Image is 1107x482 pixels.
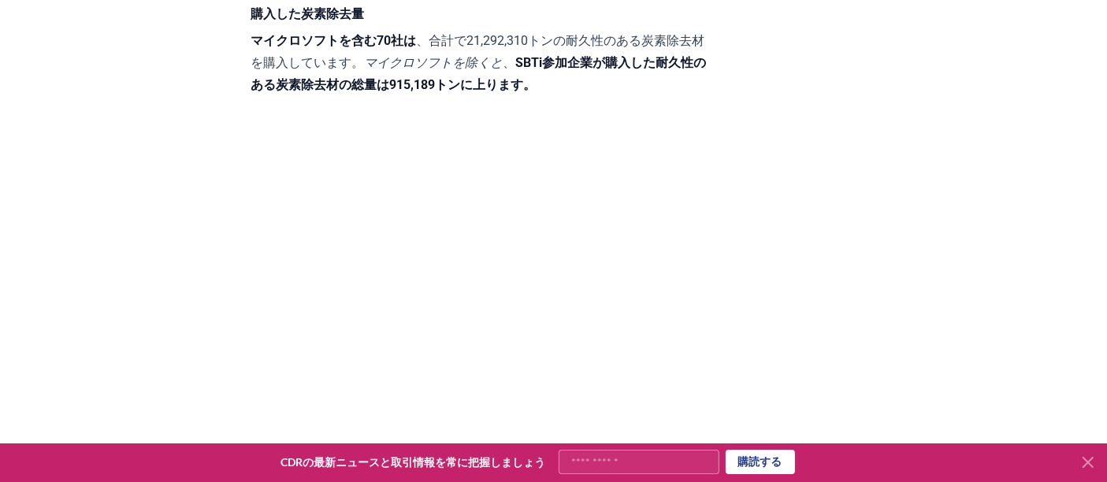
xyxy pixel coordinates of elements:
[365,55,503,70] font: マイクロソフトを除くと
[352,55,365,70] font: 。
[503,55,516,70] font: 、
[251,33,417,48] font: マイクロソフトを含む70社は
[251,33,705,70] font: 、合計で21,292,310トンの耐久性のある炭素除去材を購入しています
[251,55,707,92] font: SBTi参加企業が購入した耐久性のある炭素除去材の総量は915,189トンに上ります。
[251,112,712,439] iframe: 積み上げ縦棒グラフ
[251,6,365,21] font: 購入した炭素除去量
